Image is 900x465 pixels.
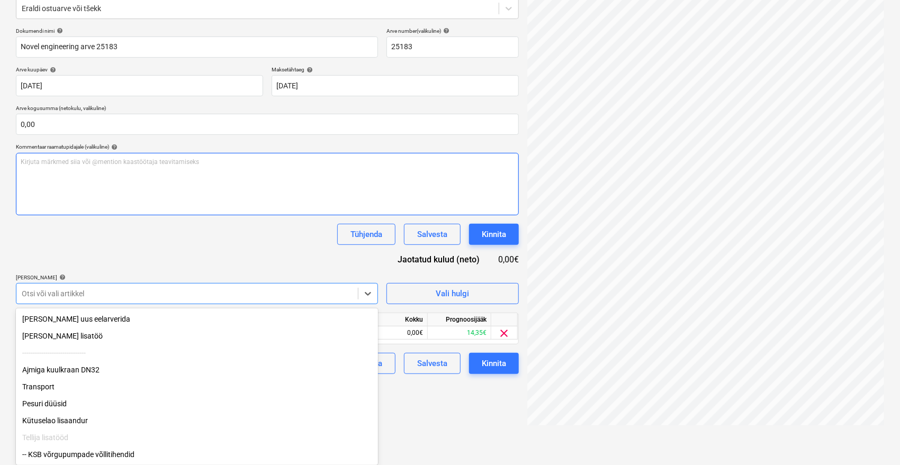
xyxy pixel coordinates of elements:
[16,114,519,135] input: Arve kogusumma (netokulu, valikuline)
[16,429,378,446] div: Tellija lisatööd
[441,28,449,34] span: help
[386,37,519,58] input: Arve number
[16,105,519,114] p: Arve kogusumma (netokulu, valikuline)
[272,66,519,73] div: Maksetähtaeg
[386,283,519,304] button: Vali hulgi
[16,37,378,58] input: Dokumendi nimi
[364,326,428,340] div: 0,00€
[482,227,506,241] div: Kinnita
[16,412,378,429] div: Kütuselao lisaandur
[55,28,63,34] span: help
[16,311,378,327] div: Lisa uus eelarverida
[16,66,263,73] div: Arve kuupäev
[469,353,519,374] button: Kinnita
[16,378,378,395] div: Transport
[109,144,118,150] span: help
[48,67,56,73] span: help
[16,143,519,150] div: Kommentaar raamatupidajale (valikuline)
[436,287,469,300] div: Vali hulgi
[16,361,378,378] div: Ajmiga kuulkraan DN32
[364,313,428,326] div: Kokku
[381,253,497,266] div: Jaotatud kulud (neto)
[386,28,519,34] div: Arve number (valikuline)
[57,274,66,280] span: help
[16,327,378,344] div: Lisa uus lisatöö
[404,353,461,374] button: Salvesta
[272,75,519,96] input: Tähtaega pole määratud
[16,311,378,327] div: [PERSON_NAME] uus eelarverida
[16,446,378,463] div: -- KSB võrgupumpade võllitihendid
[16,344,378,361] div: ------------------------------
[498,327,511,340] span: clear
[417,357,447,370] div: Salvesta
[350,227,382,241] div: Tühjenda
[417,227,447,241] div: Salvesta
[428,313,491,326] div: Prognoosijääk
[469,224,519,245] button: Kinnita
[16,395,378,412] div: Pesuri düüsid
[16,28,378,34] div: Dokumendi nimi
[404,224,461,245] button: Salvesta
[497,253,519,266] div: 0,00€
[16,327,378,344] div: [PERSON_NAME] lisatöö
[16,274,378,281] div: [PERSON_NAME]
[304,67,313,73] span: help
[482,357,506,370] div: Kinnita
[428,326,491,340] div: 14,35€
[16,75,263,96] input: Arve kuupäeva pole määratud.
[337,224,395,245] button: Tühjenda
